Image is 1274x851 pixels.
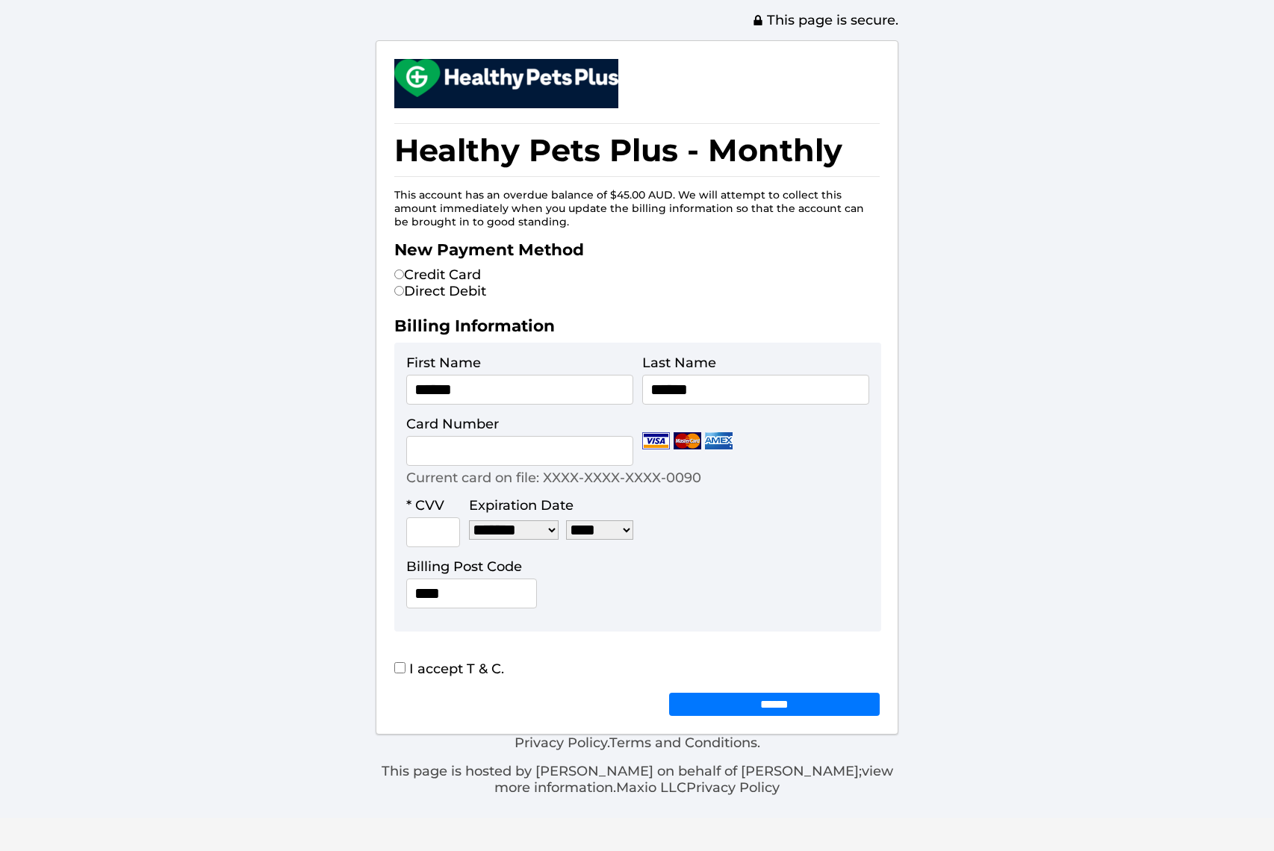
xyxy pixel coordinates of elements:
[394,123,880,177] h1: Healthy Pets Plus - Monthly
[394,269,404,279] input: Credit Card
[406,470,701,486] p: Current card on file: XXXX-XXXX-XXXX-0090
[394,662,405,673] input: I accept T & C.
[394,188,880,228] p: This account has an overdue balance of $45.00 AUD. We will attempt to collect this amount immedia...
[515,735,607,751] a: Privacy Policy
[394,266,481,283] label: Credit Card
[394,286,404,296] input: Direct Debit
[705,432,733,449] img: Amex
[394,240,880,266] h2: New Payment Method
[674,432,701,449] img: Mastercard
[406,497,444,514] label: * CVV
[376,763,898,796] p: This page is hosted by [PERSON_NAME] on behalf of [PERSON_NAME]; Maxio LLC
[376,735,898,796] div: . .
[394,283,486,299] label: Direct Debit
[642,355,716,371] label: Last Name
[406,558,522,575] label: Billing Post Code
[394,661,504,677] label: I accept T & C.
[469,497,574,514] label: Expiration Date
[752,12,898,28] span: This page is secure.
[394,316,880,343] h2: Billing Information
[394,59,618,97] img: small.png
[406,416,499,432] label: Card Number
[609,735,757,751] a: Terms and Conditions
[686,779,780,796] a: Privacy Policy
[406,355,481,371] label: First Name
[642,432,670,449] img: Visa
[494,763,893,796] a: view more information.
